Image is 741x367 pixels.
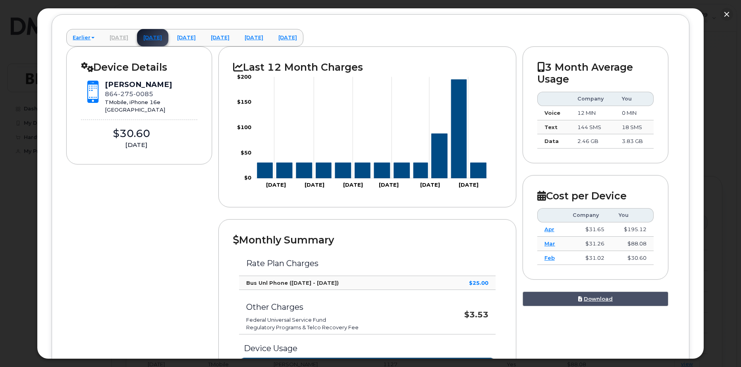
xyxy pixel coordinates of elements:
a: Download [523,292,668,306]
h3: Rate Plan Charges [246,259,488,268]
td: $31.02 [565,251,612,265]
a: Apr [544,226,554,232]
td: $31.26 [565,237,612,251]
th: Company [565,208,612,222]
td: $88.08 [612,237,654,251]
a: Feb [544,255,555,261]
a: Mar [544,240,555,247]
strong: Bus Unl Phone ([DATE] - [DATE]) [246,280,339,286]
td: $30.60 [612,251,654,265]
h2: Monthly Summary [233,234,502,246]
strong: $3.53 [464,310,488,319]
h3: Device Usage [239,344,496,353]
h3: Other Charges [246,303,428,311]
li: Regulatory Programs & Telco Recovery Fee [246,324,428,331]
td: $31.65 [565,222,612,237]
strong: $25.00 [469,280,488,286]
li: Federal Universal Service Fund [246,316,428,324]
td: $195.12 [612,222,654,237]
th: You [612,208,654,222]
iframe: Messenger Launcher [706,332,735,361]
